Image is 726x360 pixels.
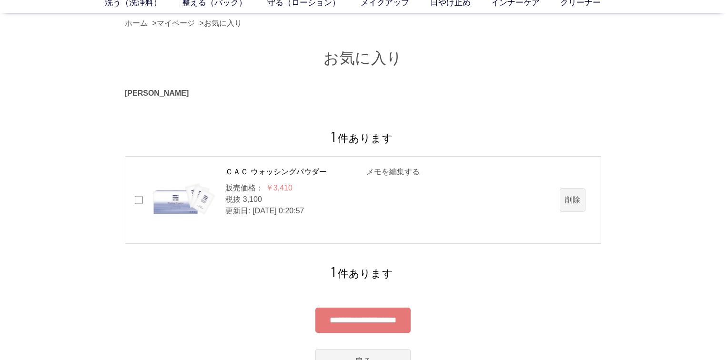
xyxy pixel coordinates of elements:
a: マイページ [157,19,195,27]
a: 削除 [560,188,585,212]
div: 税抜 3,100 [225,194,356,205]
a: お気に入り [204,19,242,27]
a: ホーム [125,19,148,27]
span: 件あります [331,132,393,144]
a: ＣＡＣ ウォッシングパウダー [225,168,326,176]
span: 1 [331,128,336,145]
div: [PERSON_NAME] [125,88,601,99]
div: ￥3,410 [266,182,292,194]
div: 販売価格： [225,182,263,194]
span: 件あります [331,268,393,280]
span: 1 [331,263,336,280]
dd: [DATE] 0:20:57 [252,205,304,217]
a: メモを編集する [366,168,420,176]
a: ＣＡＣ ウォッシングパウダー [151,166,225,234]
img: ＣＡＣ ウォッシングパウダー [151,166,218,234]
dt: 更新日: [225,205,250,217]
li: > [152,18,197,29]
h1: お気に入り [125,48,601,69]
li: > [199,18,244,29]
